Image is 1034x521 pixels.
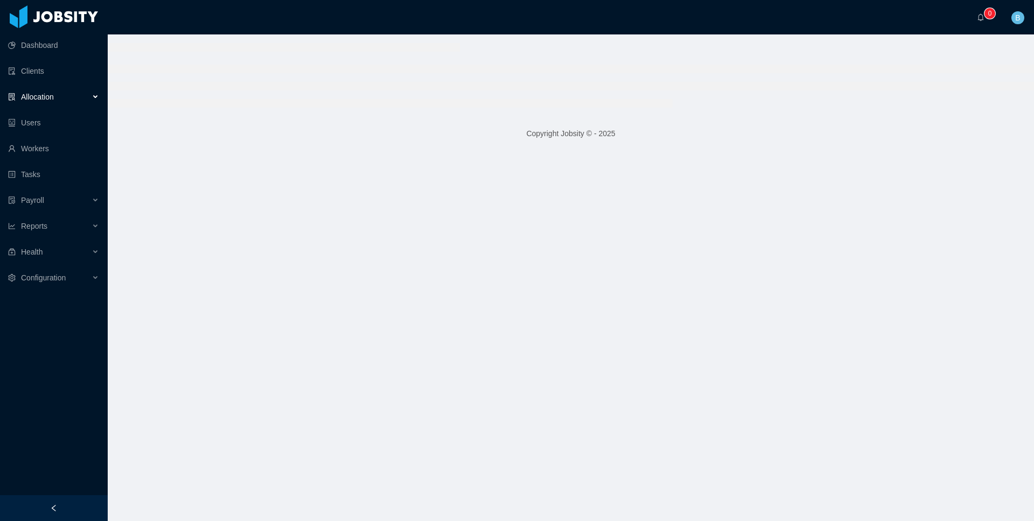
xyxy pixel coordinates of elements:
footer: Copyright Jobsity © - 2025 [108,115,1034,152]
i: icon: solution [8,93,16,101]
i: icon: bell [977,13,984,21]
a: icon: userWorkers [8,138,99,159]
i: icon: setting [8,274,16,281]
i: icon: line-chart [8,222,16,230]
i: icon: medicine-box [8,248,16,256]
span: Health [21,248,43,256]
i: icon: file-protect [8,196,16,204]
sup: 0 [984,8,995,19]
span: Reports [21,222,47,230]
span: B [1015,11,1020,24]
a: icon: auditClients [8,60,99,82]
a: icon: robotUsers [8,112,99,133]
span: Payroll [21,196,44,205]
span: Configuration [21,273,66,282]
a: icon: pie-chartDashboard [8,34,99,56]
a: icon: profileTasks [8,164,99,185]
span: Allocation [21,93,54,101]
